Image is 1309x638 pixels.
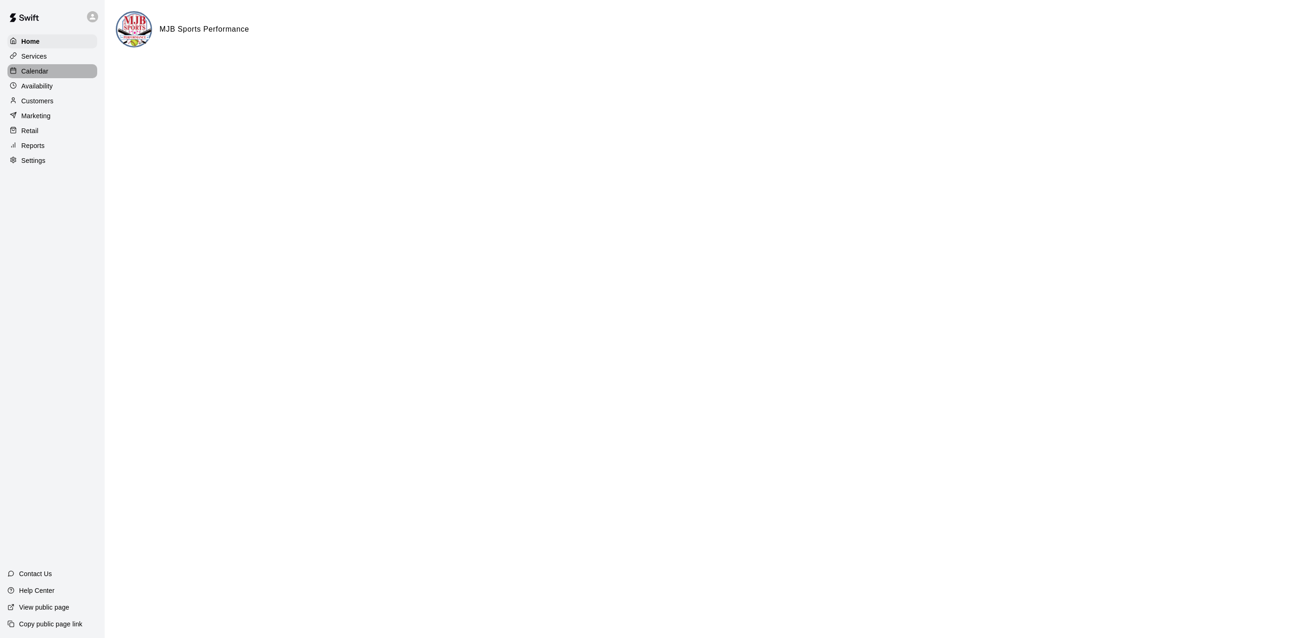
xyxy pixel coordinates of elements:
a: Settings [7,154,97,168]
p: Availability [21,81,53,91]
h6: MJB Sports Performance [159,23,249,35]
a: Customers [7,94,97,108]
p: Retail [21,126,39,135]
a: Reports [7,139,97,153]
p: Help Center [19,586,54,595]
a: Services [7,49,97,63]
p: Calendar [21,67,48,76]
a: Retail [7,124,97,138]
p: Services [21,52,47,61]
p: Customers [21,96,53,106]
a: Availability [7,79,97,93]
a: Home [7,34,97,48]
p: Home [21,37,40,46]
p: Marketing [21,111,51,121]
p: Settings [21,156,46,165]
p: Copy public page link [19,619,82,629]
p: Reports [21,141,45,150]
a: Marketing [7,109,97,123]
p: Contact Us [19,569,52,578]
p: View public page [19,603,69,612]
img: MJB Sports Performance logo [117,13,152,47]
a: Calendar [7,64,97,78]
